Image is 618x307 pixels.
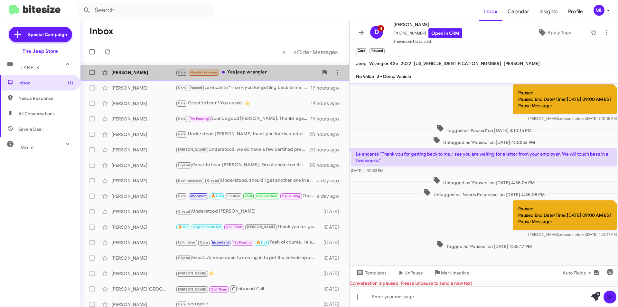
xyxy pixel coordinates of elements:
div: [PERSON_NAME][GEOGRAPHIC_DATA] [111,286,176,292]
span: [PERSON_NAME] [178,287,207,292]
nav: Page navigation example [279,45,342,59]
span: Crystal [178,163,190,167]
span: Not-Interested [178,178,203,183]
span: Untagged as 'Paused' on [DATE] 4:35:06 PM [430,177,537,186]
div: 20 hours ago [309,162,344,168]
span: All Conversations [18,110,55,117]
button: ML [588,5,611,16]
div: Sounds good [PERSON_NAME]. Thanks again 👍 [176,115,311,122]
span: Crystal [207,178,219,183]
button: UnPause [392,267,428,279]
span: Important [190,194,207,198]
div: [DATE] [320,270,344,277]
span: 🔥 Hot [211,194,222,198]
div: [PERSON_NAME] [111,270,176,277]
input: Search [78,3,213,18]
div: [PERSON_NAME] [111,239,176,246]
div: Yes jeep wrangler [176,69,318,76]
span: Templates [355,267,387,279]
div: 17 hours ago [311,85,344,91]
span: More [21,145,34,150]
span: (1) [68,80,73,86]
span: Call Them [211,287,228,292]
span: Crystal [178,209,190,214]
span: [PERSON_NAME] [247,225,276,229]
span: Sold Verified [256,194,277,198]
span: Showroom Up Unsold [393,38,462,45]
a: Inbox [479,2,502,21]
p: Le encantó “Thank you for getting back to me. I see you are waiting for a letter from your employ... [351,148,617,166]
div: [PERSON_NAME] [111,147,176,153]
span: [PHONE_NUMBER] [393,28,462,38]
span: Mark Inactive [441,267,469,279]
div: Understood. we do have a few certified preowned wagoneers available. when would you like to stop ... [176,146,309,153]
span: Unfinished [178,240,196,245]
div: [PERSON_NAME] [111,162,176,168]
span: [PERSON_NAME] [DATE] 4:35:17 PM [528,232,617,237]
div: [PERSON_NAME] [111,69,176,76]
div: Understood, should I get another one in at a similar price I'll give you a shout. Have a good wee... [176,177,317,184]
span: Try Pausing [233,240,252,245]
p: Paused Paused End Date/Time:[DATE] 09:00 AM EST Pause Message: [513,200,617,230]
div: Understood [PERSON_NAME] [176,208,320,215]
div: [PERSON_NAME] [111,193,176,199]
span: Older Messages [297,49,338,56]
span: Inbox [18,80,73,86]
a: Open in CRM [428,28,462,38]
button: Mark Inactive [428,267,474,279]
a: Insights [534,2,563,21]
div: [PERSON_NAME] [111,255,176,261]
span: Cara [178,194,186,198]
span: Cara [178,117,186,121]
span: Try Pausing [190,117,209,121]
span: Wrangler 4Xe [369,61,398,66]
div: 19 hours ago [311,116,344,122]
div: Thank you for getting back to me. I will update my records. [176,223,320,231]
span: Cara [200,240,208,245]
div: 20 hours ago [309,131,344,138]
span: No Value [356,73,374,79]
span: created note on [558,232,586,237]
button: Next [289,45,342,59]
div: [DATE] [320,224,344,230]
span: [PERSON_NAME] [504,61,540,66]
div: [PERSON_NAME] [111,131,176,138]
div: Le encantó “Thank you for getting back to me. I see you are waiting for a letter from your employ... [176,84,311,91]
span: Cara [178,86,186,90]
span: [PERSON_NAME] [178,148,207,152]
div: a day ago [317,193,344,199]
div: a day ago [317,177,344,184]
span: Crystal [178,256,190,260]
span: [PERSON_NAME] [178,271,207,275]
span: Appointment Set [193,225,221,229]
small: Cara [356,48,367,54]
div: [DATE] [320,239,344,246]
span: 🔥 Hot [178,225,189,229]
span: Finished [226,194,240,198]
div: [DATE] [320,286,344,292]
span: Profile [563,2,588,21]
div: Understood [PERSON_NAME] thank you for the update and should you come back to jeep you can reach ... [176,130,309,138]
button: Templates [350,267,392,279]
span: Sold [245,194,252,198]
div: [DATE] [320,208,344,215]
p: Paused Paused End Date/Time:[DATE] 09:00 AM EST Pause Message: [513,84,617,114]
div: [PERSON_NAME] [111,177,176,184]
div: [PERSON_NAME] [111,100,176,107]
div: Conversation is paused. Please unpause to send a new text [350,280,618,286]
div: 👍 [176,270,320,277]
span: Important [212,240,229,245]
span: Try Pausing [282,194,300,198]
div: [PERSON_NAME] [111,224,176,230]
div: Inbound Call [176,285,320,293]
span: Jeep [356,61,367,66]
span: Calendar [502,2,534,21]
span: created note on [558,116,586,121]
span: Apply Tags [548,27,571,38]
span: Save a Deal [18,126,42,132]
div: Great to hear [PERSON_NAME], Great choice on the 22 ram 1500 warlock. Enjoy and thank you for you... [176,161,309,169]
span: Tagged as 'Paused' on [DATE] 3:10:15 PM [434,124,534,134]
span: Cara [178,70,186,74]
